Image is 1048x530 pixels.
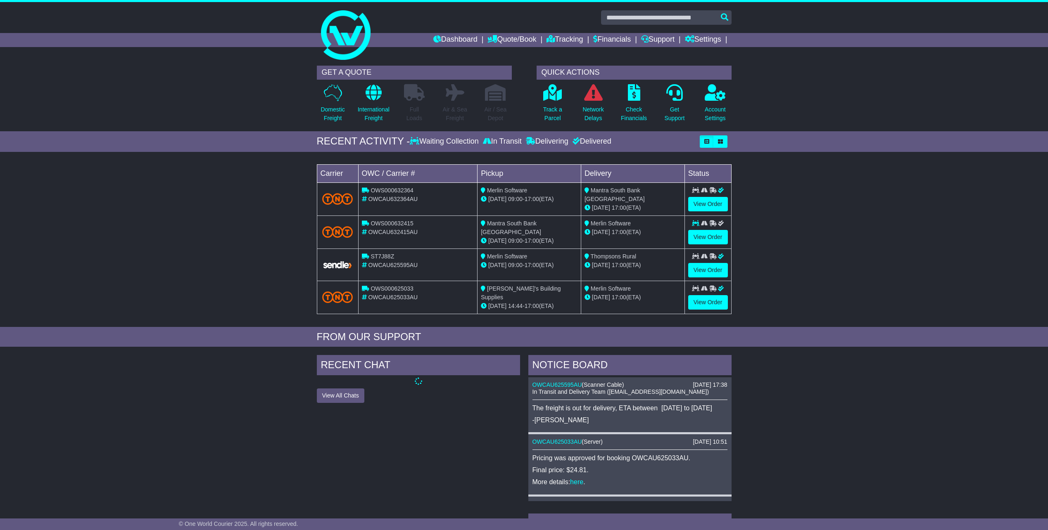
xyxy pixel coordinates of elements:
[358,105,390,123] p: International Freight
[525,237,539,244] span: 17:00
[488,196,506,202] span: [DATE]
[543,105,562,123] p: Track a Parcel
[528,355,732,377] div: NOTICE BOARD
[693,381,727,388] div: [DATE] 17:38
[508,262,523,268] span: 09:00
[688,230,728,244] a: View Order
[488,303,506,309] span: [DATE]
[322,226,353,237] img: TNT_Domestic.png
[537,66,732,80] div: QUICK ACTIONS
[487,33,536,47] a: Quote/Book
[612,229,626,235] span: 17:00
[481,237,577,245] div: - (ETA)
[410,137,480,146] div: Waiting Collection
[584,438,601,445] span: Server
[508,303,523,309] span: 14:44
[525,196,539,202] span: 17:00
[358,164,478,182] td: OWC / Carrier #
[368,196,418,202] span: OWCAU632364AU
[591,220,631,227] span: Merlin Software
[593,33,631,47] a: Financials
[371,220,413,227] span: OWS000632415
[693,501,727,508] div: [DATE] 10:04
[532,404,727,412] p: The freight is out for delivery, ETA between [DATE] to [DATE]
[481,137,524,146] div: In Transit
[532,454,727,462] p: Pricing was approved for booking OWCAU625033AU.
[488,237,506,244] span: [DATE]
[584,381,622,388] span: Scanner Cable
[357,84,390,127] a: InternationalFreight
[485,105,507,123] p: Air / Sea Depot
[592,229,610,235] span: [DATE]
[322,260,353,269] img: GetCarrierServiceLogo
[368,294,418,300] span: OWCAU625033AU
[487,187,527,194] span: Merlin Software
[688,295,728,310] a: View Order
[481,285,561,300] span: [PERSON_NAME]'s Building Supplies
[525,303,539,309] span: 17:00
[371,253,394,260] span: ST7J88Z
[591,285,631,292] span: Merlin Software
[404,105,425,123] p: Full Loads
[317,66,512,80] div: GET A QUOTE
[621,105,647,123] p: Check Financials
[570,137,611,146] div: Delivered
[664,105,684,123] p: Get Support
[322,291,353,303] img: TNT_Domestic.png
[582,84,604,127] a: NetworkDelays
[508,196,523,202] span: 09:00
[317,331,732,343] div: FROM OUR SUPPORT
[641,33,675,47] a: Support
[532,388,709,395] span: In Transit and Delivery Team ([EMAIL_ADDRESS][DOMAIN_NAME])
[320,84,345,127] a: DomesticFreight
[592,262,610,268] span: [DATE]
[591,253,637,260] span: Thompsons Rural
[570,478,583,485] a: here
[525,262,539,268] span: 17:00
[524,137,570,146] div: Delivering
[371,285,413,292] span: OWS000625033
[664,84,685,127] a: GetSupport
[704,84,726,127] a: AccountSettings
[612,204,626,211] span: 17:00
[688,197,728,211] a: View Order
[481,220,541,235] span: Mantra South Bank [GEOGRAPHIC_DATA]
[585,228,681,237] div: (ETA)
[317,164,358,182] td: Carrier
[532,501,582,507] a: OWCAU625595AU
[532,438,727,445] div: ( )
[592,204,610,211] span: [DATE]
[321,105,345,123] p: Domestic Freight
[481,195,577,203] div: - (ETA)
[488,262,506,268] span: [DATE]
[508,237,523,244] span: 09:00
[585,293,681,302] div: (ETA)
[612,294,626,300] span: 17:00
[582,105,604,123] p: Network Delays
[585,261,681,270] div: (ETA)
[532,501,727,508] div: ( )
[179,521,298,527] span: © One World Courier 2025. All rights reserved.
[532,381,727,388] div: ( )
[547,33,583,47] a: Tracking
[368,262,418,268] span: OWCAU625595AU
[532,381,582,388] a: OWCAU625595AU
[532,478,727,486] p: More details: .
[585,187,645,202] span: Mantra South Bank [GEOGRAPHIC_DATA]
[322,193,353,204] img: TNT_Domestic.png
[684,164,731,182] td: Status
[688,263,728,277] a: View Order
[368,229,418,235] span: OWCAU632415AU
[581,164,684,182] td: Delivery
[584,501,622,507] span: Scanner Cable
[685,33,721,47] a: Settings
[481,302,577,310] div: - (ETA)
[592,294,610,300] span: [DATE]
[433,33,478,47] a: Dashboard
[532,438,582,445] a: OWCAU625033AU
[443,105,467,123] p: Air & Sea Freight
[532,466,727,474] p: Final price: $24.81.
[532,416,727,424] p: -[PERSON_NAME]
[612,262,626,268] span: 17:00
[317,388,364,403] button: View All Chats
